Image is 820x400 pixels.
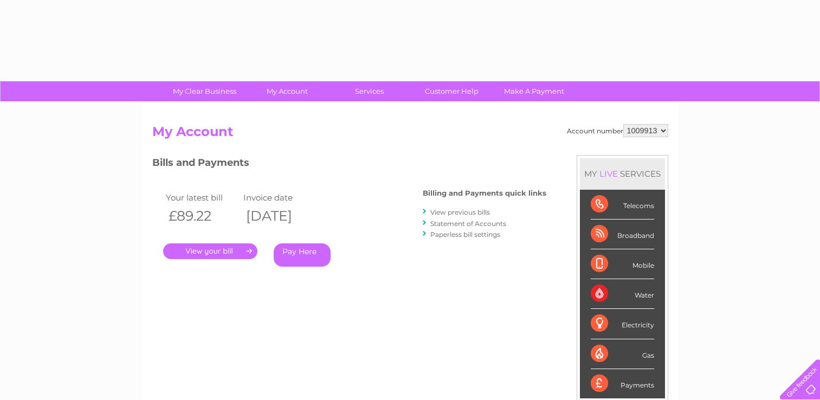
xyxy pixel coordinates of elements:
[407,81,496,101] a: Customer Help
[160,81,249,101] a: My Clear Business
[152,124,668,145] h2: My Account
[242,81,332,101] a: My Account
[567,124,668,137] div: Account number
[580,158,665,189] div: MY SERVICES
[163,243,257,259] a: .
[591,279,654,309] div: Water
[325,81,414,101] a: Services
[163,205,241,227] th: £89.22
[430,208,490,216] a: View previous bills
[489,81,579,101] a: Make A Payment
[241,190,319,205] td: Invoice date
[430,220,506,228] a: Statement of Accounts
[597,169,620,179] div: LIVE
[591,369,654,398] div: Payments
[591,190,654,220] div: Telecoms
[241,205,319,227] th: [DATE]
[591,220,654,249] div: Broadband
[274,243,331,267] a: Pay Here
[152,155,546,174] h3: Bills and Payments
[591,309,654,339] div: Electricity
[591,339,654,369] div: Gas
[163,190,241,205] td: Your latest bill
[423,189,546,197] h4: Billing and Payments quick links
[430,230,500,238] a: Paperless bill settings
[591,249,654,279] div: Mobile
